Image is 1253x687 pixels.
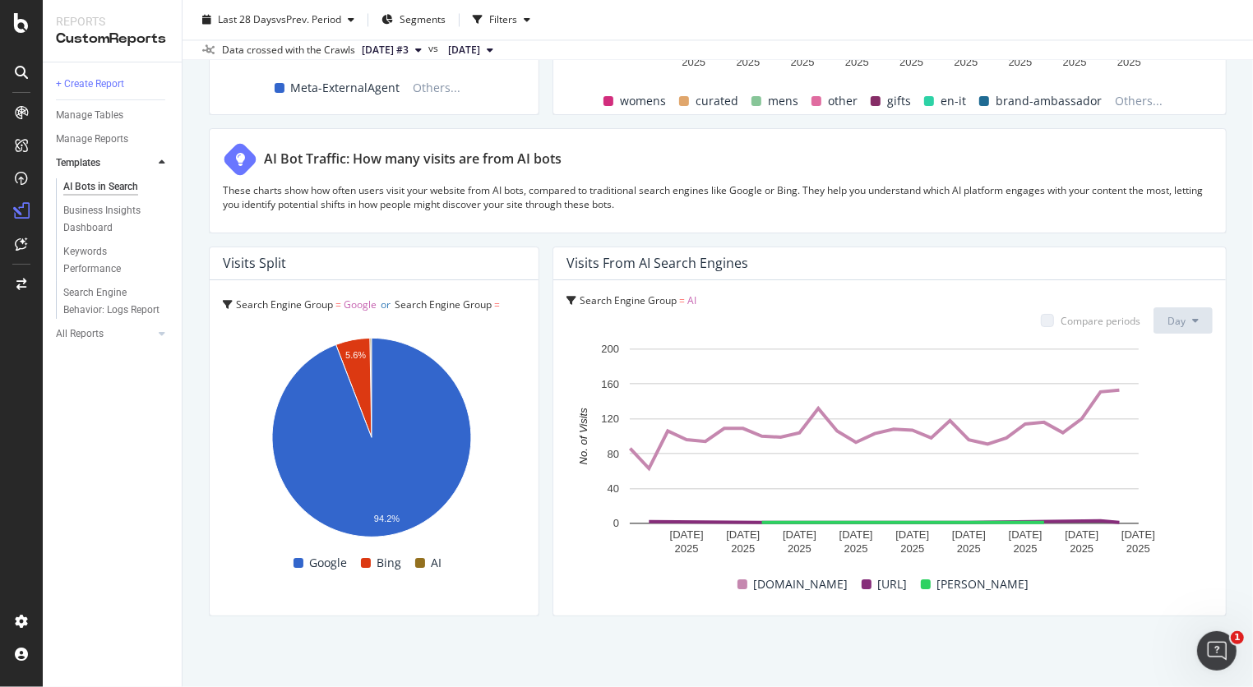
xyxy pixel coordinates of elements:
[218,12,276,26] span: Last 28 Days
[682,56,705,68] text: 2025
[374,514,400,523] text: 94.2%
[620,91,666,111] span: womens
[1063,56,1087,68] text: 2025
[56,154,100,172] div: Templates
[56,325,154,343] a: All Reports
[1009,56,1033,68] text: 2025
[580,293,677,307] span: Search Engine Group
[381,297,391,311] span: or
[63,178,138,196] div: AI Bots in Search
[247,320,257,334] span: or
[608,482,619,495] text: 40
[1061,314,1140,328] div: Compare periods
[375,7,452,33] button: Segments
[395,297,492,311] span: Search Engine Group
[362,43,409,58] span: 2025 Oct. 1st #3
[56,325,104,343] div: All Reports
[1117,56,1141,68] text: 2025
[839,528,873,541] text: [DATE]
[209,128,1227,233] div: AI Bot Traffic: How many visits are from AI botsThese charts show how often users visit your webs...
[845,56,869,68] text: 2025
[489,12,517,26] div: Filters
[578,408,590,465] text: No. of Visits
[223,320,243,334] span: Bing
[56,76,124,93] div: + Create Report
[56,154,154,172] a: Templates
[566,255,748,271] div: Visits from AI Search Engines
[291,78,400,98] span: Meta-ExternalAgent
[428,41,442,56] span: vs
[791,56,815,68] text: 2025
[937,574,1029,594] span: [PERSON_NAME]
[63,243,155,278] div: Keywords Performance
[261,320,358,334] span: Search Engine Group
[369,320,378,334] span: AI
[432,553,442,573] span: AI
[223,183,1213,211] p: These charts show how often users visit your website from AI bots, compared to traditional search...
[448,43,480,58] span: 2025 Aug. 25th
[957,542,981,555] text: 2025
[954,56,978,68] text: 2025
[276,12,341,26] span: vs Prev. Period
[223,255,286,271] div: Visits Split
[670,528,704,541] text: [DATE]
[900,542,924,555] text: 2025
[895,528,929,541] text: [DATE]
[1014,542,1038,555] text: 2025
[63,284,170,319] a: Search Engine Behavior: Logs Report
[196,7,361,33] button: Last 28 DaysvsPrev. Period
[679,293,685,307] span: =
[788,542,811,555] text: 2025
[377,553,402,573] span: Bing
[63,284,160,319] div: Search Engine Behavior: Logs Report
[1154,307,1213,334] button: Day
[754,574,848,594] span: [DOMAIN_NAME]
[731,542,755,555] text: 2025
[466,7,537,33] button: Filters
[1167,314,1186,328] span: Day
[345,350,366,360] text: 5.6%
[56,107,123,124] div: Manage Tables
[899,56,923,68] text: 2025
[1009,528,1043,541] text: [DATE]
[264,150,562,168] div: AI Bot Traffic: How many visits are from AI bots
[361,320,367,334] span: =
[601,378,619,390] text: 160
[768,91,798,111] span: mens
[63,202,158,237] div: Business Insights Dashboard
[56,30,169,48] div: CustomReports
[952,528,986,541] text: [DATE]
[355,40,428,60] button: [DATE] #3
[222,43,355,58] div: Data crossed with the Crawls
[696,91,738,111] span: curated
[783,528,816,541] text: [DATE]
[601,413,619,425] text: 120
[236,297,333,311] span: Search Engine Group
[844,542,868,555] text: 2025
[56,76,170,93] a: + Create Report
[310,553,348,573] span: Google
[223,329,520,551] svg: A chart.
[400,12,446,26] span: Segments
[56,131,128,148] div: Manage Reports
[887,91,911,111] span: gifts
[335,297,341,311] span: =
[941,91,966,111] span: en-it
[407,78,468,98] span: Others...
[553,247,1227,616] div: Visits from AI Search EnginesSearch Engine Group = AICompare periodsDayA chart.[DOMAIN_NAME][URL]...
[608,447,619,459] text: 80
[996,91,1102,111] span: brand-ambassador
[878,574,908,594] span: [URL]
[613,517,619,529] text: 0
[1070,542,1093,555] text: 2025
[1231,631,1244,644] span: 1
[209,247,539,616] div: Visits SplitSearch Engine Group = GoogleorSearch Engine Group = BingorSearch Engine Group = AIA c...
[63,202,170,237] a: Business Insights Dashboard
[56,13,169,30] div: Reports
[1126,542,1150,555] text: 2025
[56,107,170,124] a: Manage Tables
[344,297,377,311] span: Google
[63,243,170,278] a: Keywords Performance
[687,293,696,307] span: AI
